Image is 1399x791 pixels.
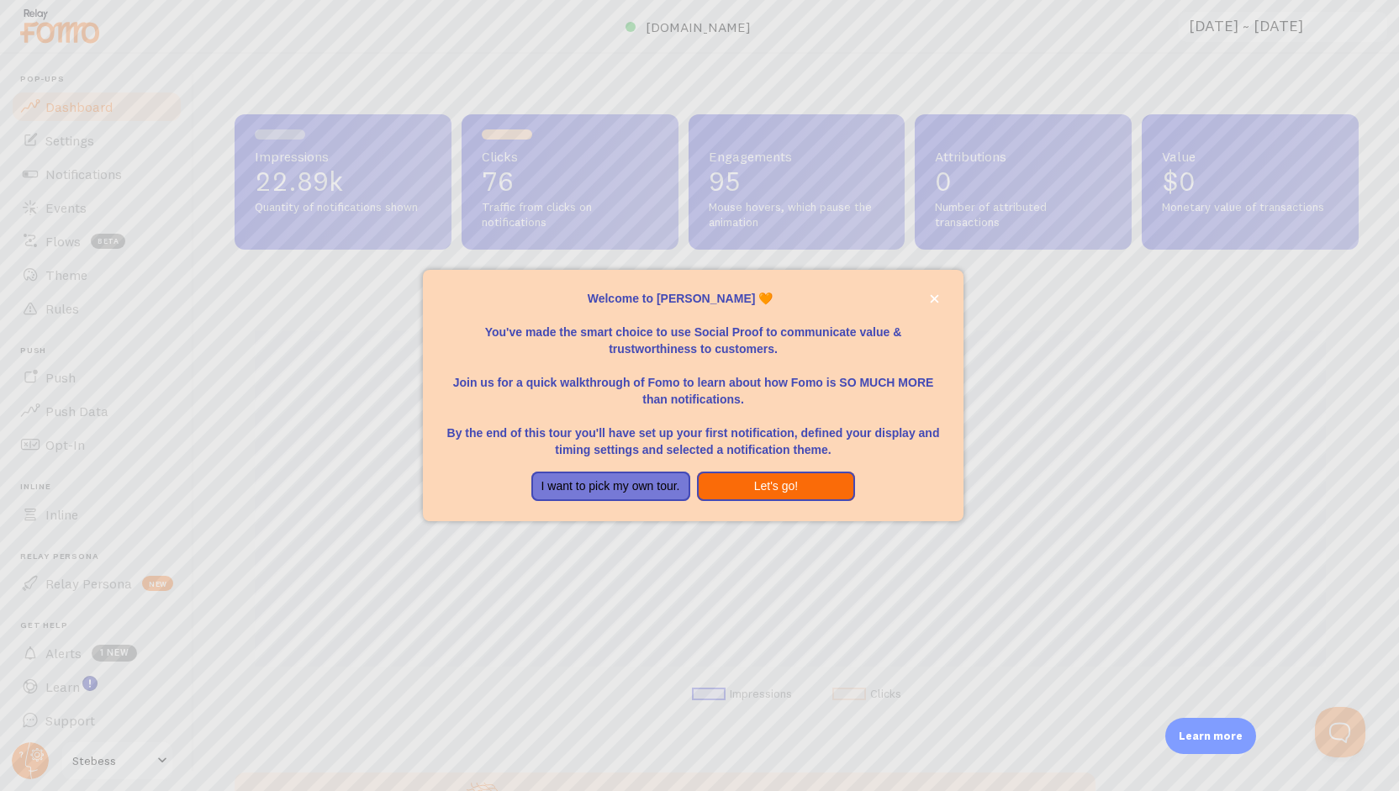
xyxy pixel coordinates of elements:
[423,270,964,522] div: Welcome to Fomo, Stephen Mutusva 🧡You&amp;#39;ve made the smart choice to use Social Proof to com...
[443,290,944,307] p: Welcome to [PERSON_NAME] 🧡
[1179,728,1243,744] p: Learn more
[926,290,943,308] button: close,
[443,408,944,458] p: By the end of this tour you'll have set up your first notification, defined your display and timi...
[1165,718,1256,754] div: Learn more
[443,307,944,357] p: You've made the smart choice to use Social Proof to communicate value & trustworthiness to custom...
[443,357,944,408] p: Join us for a quick walkthrough of Fomo to learn about how Fomo is SO MUCH MORE than notifications.
[697,472,856,502] button: Let's go!
[531,472,690,502] button: I want to pick my own tour.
